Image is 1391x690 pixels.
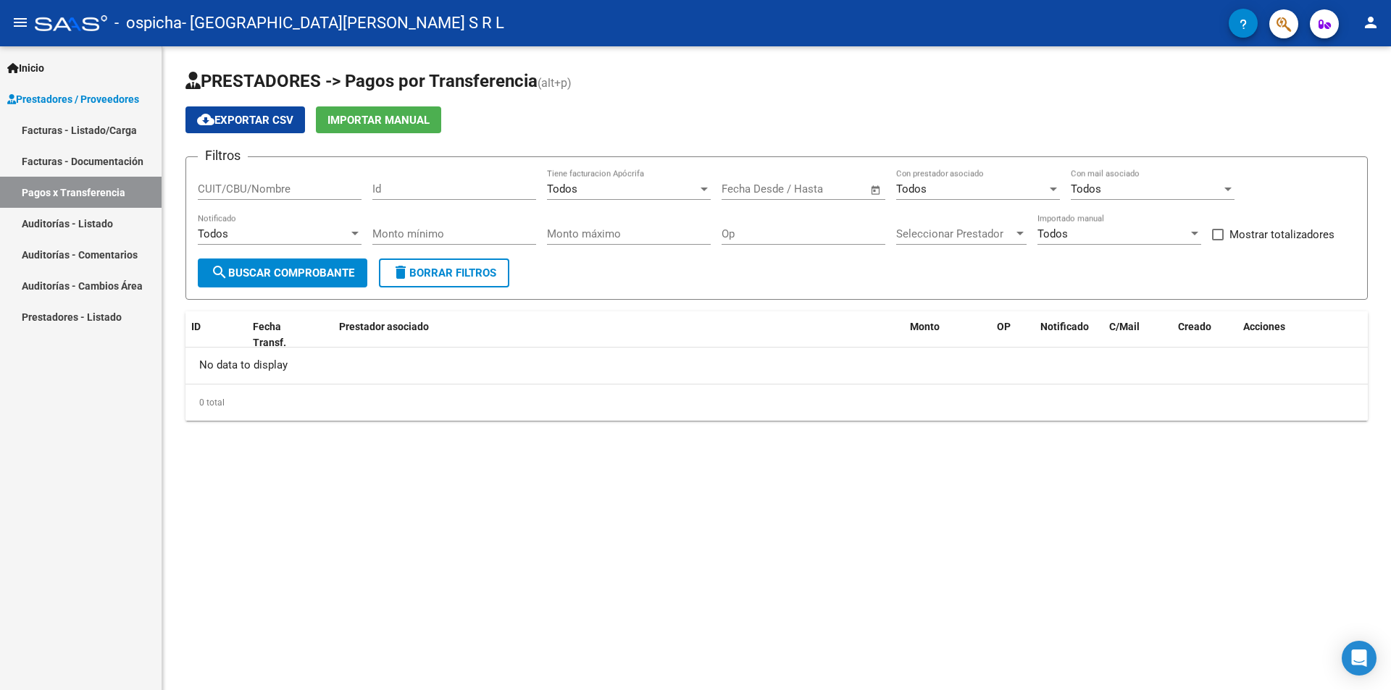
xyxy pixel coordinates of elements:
datatable-header-cell: Creado [1172,311,1237,359]
datatable-header-cell: Fecha Transf. [247,311,312,359]
div: Open Intercom Messenger [1342,641,1377,676]
span: OP [997,321,1011,332]
input: Fecha inicio [722,182,780,195]
span: Inicio [7,60,44,76]
mat-icon: person [1362,14,1379,31]
mat-icon: menu [12,14,29,31]
datatable-header-cell: Notificado [1035,311,1103,359]
button: Buscar Comprobante [198,258,367,287]
span: Todos [1071,182,1101,195]
input: Fecha fin [793,182,864,195]
span: ID [191,321,201,332]
button: Exportar CSV [185,106,305,133]
h3: Filtros [198,146,248,166]
span: C/Mail [1109,321,1140,332]
span: Notificado [1040,321,1089,332]
span: Seleccionar Prestador [896,227,1014,240]
div: No data to display [185,348,1368,384]
datatable-header-cell: OP [991,311,1035,359]
span: Exportar CSV [197,114,293,127]
span: - [GEOGRAPHIC_DATA][PERSON_NAME] S R L [182,7,504,39]
span: Todos [547,182,577,195]
span: Monto [910,321,940,332]
button: Open calendar [868,182,885,198]
span: Mostrar totalizadores [1229,226,1334,243]
mat-icon: search [211,264,228,281]
button: Importar Manual [316,106,441,133]
mat-icon: cloud_download [197,111,214,128]
span: PRESTADORES -> Pagos por Transferencia [185,71,538,91]
button: Borrar Filtros [379,258,509,287]
span: Todos [1037,227,1068,240]
span: Fecha Transf. [253,321,286,349]
span: Todos [198,227,228,240]
datatable-header-cell: Acciones [1237,311,1368,359]
datatable-header-cell: ID [185,311,247,359]
span: Todos [896,182,927,195]
datatable-header-cell: C/Mail [1103,311,1172,359]
span: - ospicha [114,7,182,39]
span: Prestador asociado [339,321,429,332]
span: Creado [1178,321,1211,332]
span: Acciones [1243,321,1285,332]
datatable-header-cell: Prestador asociado [333,311,904,359]
div: 0 total [185,384,1368,421]
span: Buscar Comprobante [211,266,354,279]
span: Prestadores / Proveedores [7,91,139,107]
datatable-header-cell: Monto [904,311,991,359]
mat-icon: delete [392,264,409,281]
span: Importar Manual [327,114,430,127]
span: Borrar Filtros [392,266,496,279]
span: (alt+p) [538,76,572,90]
